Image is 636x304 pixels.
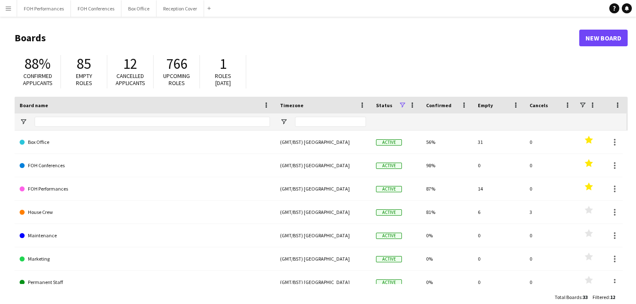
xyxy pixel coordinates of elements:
span: Timezone [280,102,303,108]
span: Active [376,279,402,286]
span: Total Boards [555,294,581,300]
a: Maintenance [20,224,270,247]
span: Upcoming roles [163,72,190,87]
span: Empty roles [76,72,92,87]
div: 87% [421,177,473,200]
span: Active [376,256,402,262]
span: Empty [478,102,493,108]
button: FOH Conferences [71,0,121,17]
a: Marketing [20,247,270,271]
div: (GMT/BST) [GEOGRAPHIC_DATA] [275,201,371,224]
span: Active [376,163,402,169]
div: 98% [421,154,473,177]
a: Permanent Staff [20,271,270,294]
span: Board name [20,102,48,108]
div: 56% [421,131,473,153]
div: (GMT/BST) [GEOGRAPHIC_DATA] [275,177,371,200]
span: 88% [25,55,50,73]
span: Status [376,102,392,108]
div: 0% [421,247,473,270]
div: (GMT/BST) [GEOGRAPHIC_DATA] [275,224,371,247]
div: (GMT/BST) [GEOGRAPHIC_DATA] [275,247,371,270]
div: 3 [525,201,576,224]
input: Timezone Filter Input [295,117,366,127]
div: (GMT/BST) [GEOGRAPHIC_DATA] [275,154,371,177]
div: 0 [473,271,525,294]
a: Box Office [20,131,270,154]
button: Box Office [121,0,156,17]
h1: Boards [15,32,579,44]
div: 81% [421,201,473,224]
span: Filtered [593,294,609,300]
div: 6 [473,201,525,224]
span: 766 [166,55,187,73]
div: (GMT/BST) [GEOGRAPHIC_DATA] [275,271,371,294]
div: 0 [525,154,576,177]
div: 0 [525,271,576,294]
div: 0 [473,247,525,270]
div: 0 [525,131,576,153]
button: FOH Performances [17,0,71,17]
div: 0% [421,224,473,247]
span: Cancelled applicants [116,72,145,87]
span: 85 [77,55,91,73]
span: Confirmed [426,102,452,108]
span: 1 [220,55,227,73]
a: House Crew [20,201,270,224]
span: Active [376,139,402,146]
span: Cancels [530,102,548,108]
input: Board name Filter Input [35,117,270,127]
span: Roles [DATE] [215,72,231,87]
div: 0 [525,247,576,270]
a: New Board [579,30,628,46]
span: Active [376,233,402,239]
span: Confirmed applicants [23,72,53,87]
span: 12 [610,294,615,300]
a: FOH Conferences [20,154,270,177]
span: 33 [583,294,588,300]
div: 31 [473,131,525,153]
div: 0 [473,224,525,247]
div: 0 [525,177,576,200]
a: FOH Performances [20,177,270,201]
div: 0 [525,224,576,247]
div: 14 [473,177,525,200]
div: (GMT/BST) [GEOGRAPHIC_DATA] [275,131,371,153]
div: 0 [473,154,525,177]
span: 12 [123,55,137,73]
div: 0% [421,271,473,294]
span: Active [376,186,402,192]
span: Active [376,209,402,216]
button: Reception Cover [156,0,204,17]
button: Open Filter Menu [280,118,288,126]
button: Open Filter Menu [20,118,27,126]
